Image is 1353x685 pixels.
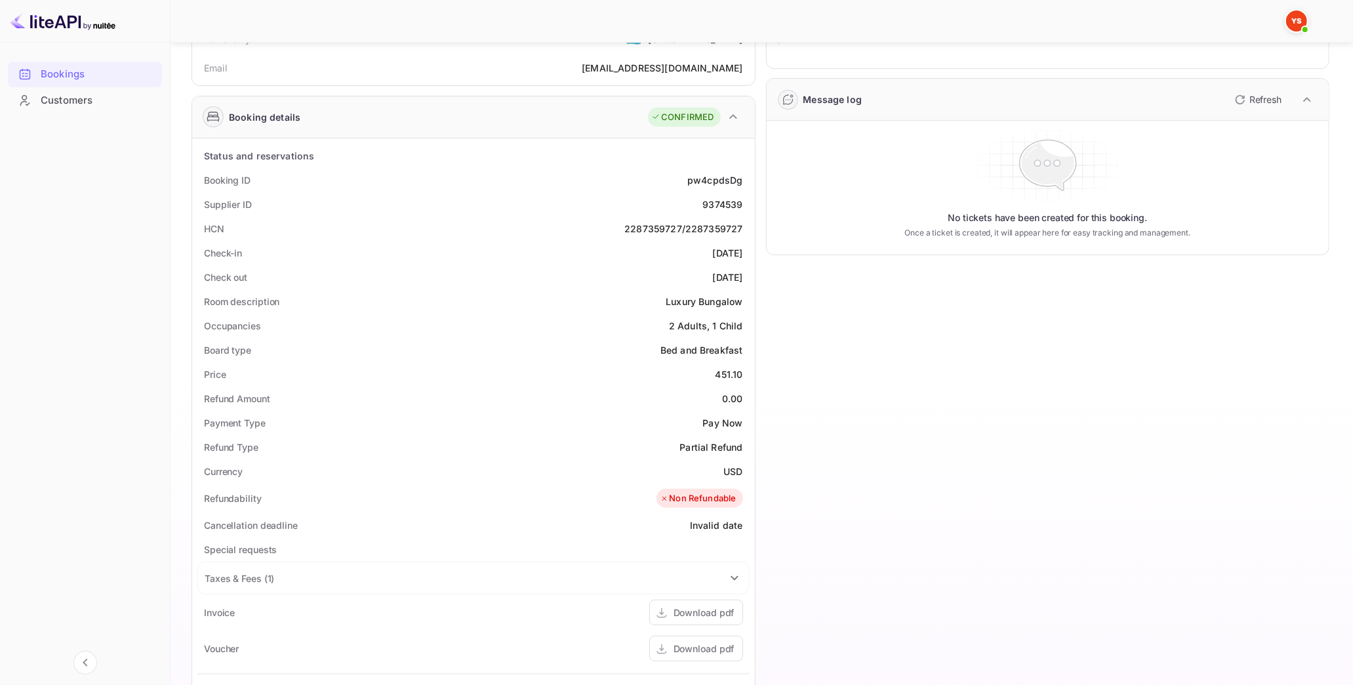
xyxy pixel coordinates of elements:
[73,651,97,675] button: Collapse navigation
[624,222,742,236] div: 2287359727/2287359727
[204,393,270,404] ya-tr-span: Refund Amount
[716,367,743,381] div: 451.10
[204,493,262,504] ya-tr-span: Refundability
[204,272,247,283] ya-tr-span: Check out
[268,573,272,584] ya-tr-span: 1
[674,607,735,618] ya-tr-span: Download pdf
[204,320,261,331] ya-tr-span: Occupancies
[204,544,277,555] ya-tr-span: Special requests
[204,466,243,477] ya-tr-span: Currency
[702,417,742,428] ya-tr-span: Pay Now
[204,33,251,45] ya-tr-span: Nationality
[679,442,742,453] ya-tr-span: Partial Refund
[272,573,275,584] ya-tr-span: )
[204,223,224,234] ya-tr-span: HCN
[204,520,298,531] ya-tr-span: Cancellation deadline
[582,62,742,73] ya-tr-span: [EMAIL_ADDRESS][DOMAIN_NAME]
[204,607,235,618] ya-tr-span: Invoice
[204,175,251,186] ya-tr-span: Booking ID
[690,520,743,531] ya-tr-span: Invalid date
[8,62,162,87] div: Bookings
[948,211,1147,224] ya-tr-span: No tickets have been created for this booking.
[687,175,742,186] ya-tr-span: pw4cpdsDg
[674,643,735,654] ya-tr-span: Download pdf
[204,150,314,161] ya-tr-span: Status and reservations
[205,573,268,584] ya-tr-span: Taxes & Fees (
[1286,10,1307,31] img: Yandex Support
[661,111,714,124] ya-tr-span: CONFIRMED
[723,466,742,477] ya-tr-span: USD
[198,562,749,594] div: Taxes & Fees (1)
[8,62,162,86] a: Bookings
[204,296,279,307] ya-tr-span: Room description
[713,246,743,260] div: [DATE]
[204,247,242,259] ya-tr-span: Check-in
[204,643,239,654] ya-tr-span: Voucher
[229,110,300,124] ya-tr-span: Booking details
[41,67,85,82] ya-tr-span: Bookings
[648,33,743,45] ya-tr-span: [GEOGRAPHIC_DATA]
[666,296,742,307] ya-tr-span: Luxury Bungalow
[8,88,162,112] a: Customers
[8,88,162,114] div: Customers
[669,492,736,505] ya-tr-span: Non Refundable
[660,344,743,356] ya-tr-span: Bed and Breakfast
[204,199,252,210] ya-tr-span: Supplier ID
[722,392,743,405] div: 0.00
[669,320,743,331] ya-tr-span: 2 Adults, 1 Child
[1227,89,1287,110] button: Refresh
[204,442,258,453] ya-tr-span: Refund Type
[204,417,266,428] ya-tr-span: Payment Type
[713,270,743,284] div: [DATE]
[702,197,742,211] div: 9374539
[803,94,862,105] ya-tr-span: Message log
[204,62,227,73] ya-tr-span: Email
[904,227,1190,239] ya-tr-span: Once a ticket is created, it will appear here for easy tracking and management.
[204,344,251,356] ya-tr-span: Board type
[1249,94,1282,105] ya-tr-span: Refresh
[41,93,92,108] ya-tr-span: Customers
[204,369,226,380] ya-tr-span: Price
[10,10,115,31] img: LiteAPI logo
